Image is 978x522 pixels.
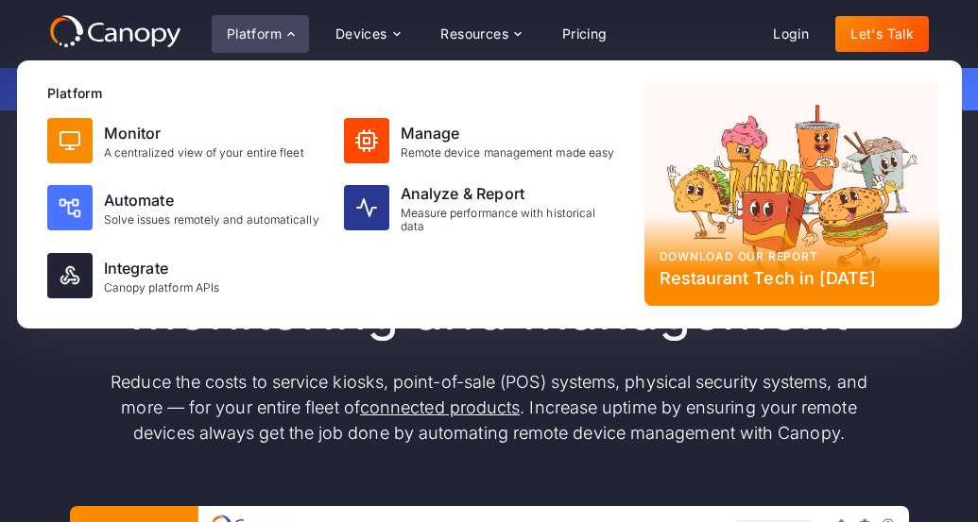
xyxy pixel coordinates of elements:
a: Let's Talk [835,16,929,52]
div: Platform [212,15,309,53]
div: Manage [401,122,615,144]
a: MonitorA centralized view of your entire fleet [40,110,333,171]
a: Analyze & ReportMeasure performance with historical data [336,175,629,242]
div: Devices [335,27,387,41]
div: Integrate [104,257,220,279]
div: Platform [227,27,282,41]
div: Devices [320,15,415,53]
div: Solve issues remotely and automatically [104,213,319,227]
div: Restaurant Tech in [DATE] [660,265,924,291]
div: A centralized view of your entire fleet [104,146,304,160]
a: Download our reportRestaurant Tech in [DATE] [644,83,939,306]
div: Platform [47,83,629,103]
div: Monitor [104,122,304,144]
div: Download our report [660,248,924,265]
div: Canopy platform APIs [104,281,220,295]
p: Reduce the costs to service kiosks, point-of-sale (POS) systems, physical security systems, and m... [93,369,886,446]
div: Remote device management made easy [401,146,615,160]
a: connected products [360,397,520,417]
div: Analyze & Report [401,182,622,205]
a: ManageRemote device management made easy [336,110,629,171]
nav: Platform [17,60,962,328]
div: Measure performance with historical data [401,207,622,234]
a: AutomateSolve issues remotely and automatically [40,175,333,242]
a: Pricing [547,16,623,52]
a: Login [758,16,824,52]
div: Resources [440,27,508,41]
div: Automate [104,189,319,211]
div: Resources [425,15,535,53]
a: IntegrateCanopy platform APIs [40,245,333,306]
